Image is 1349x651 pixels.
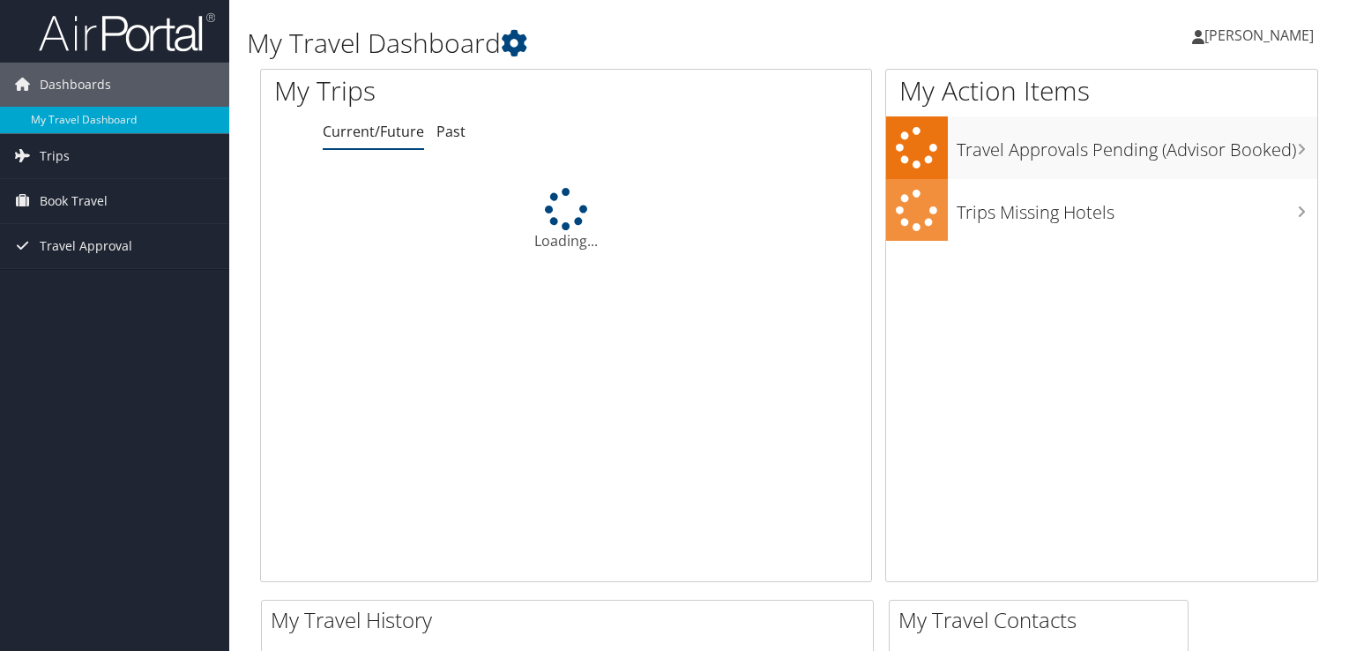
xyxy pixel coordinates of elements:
h1: My Travel Dashboard [247,25,970,62]
span: Dashboards [40,63,111,107]
a: [PERSON_NAME] [1192,9,1331,62]
span: Travel Approval [40,224,132,268]
a: Past [436,122,466,141]
h2: My Travel History [271,605,873,635]
img: airportal-logo.png [39,11,215,53]
h3: Travel Approvals Pending (Advisor Booked) [957,129,1317,162]
a: Travel Approvals Pending (Advisor Booked) [886,116,1317,179]
h1: My Action Items [886,72,1317,109]
h3: Trips Missing Hotels [957,191,1317,225]
div: Loading... [261,188,871,251]
span: Trips [40,134,70,178]
span: Book Travel [40,179,108,223]
h1: My Trips [274,72,604,109]
span: [PERSON_NAME] [1204,26,1314,45]
a: Current/Future [323,122,424,141]
h2: My Travel Contacts [898,605,1188,635]
a: Trips Missing Hotels [886,179,1317,242]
